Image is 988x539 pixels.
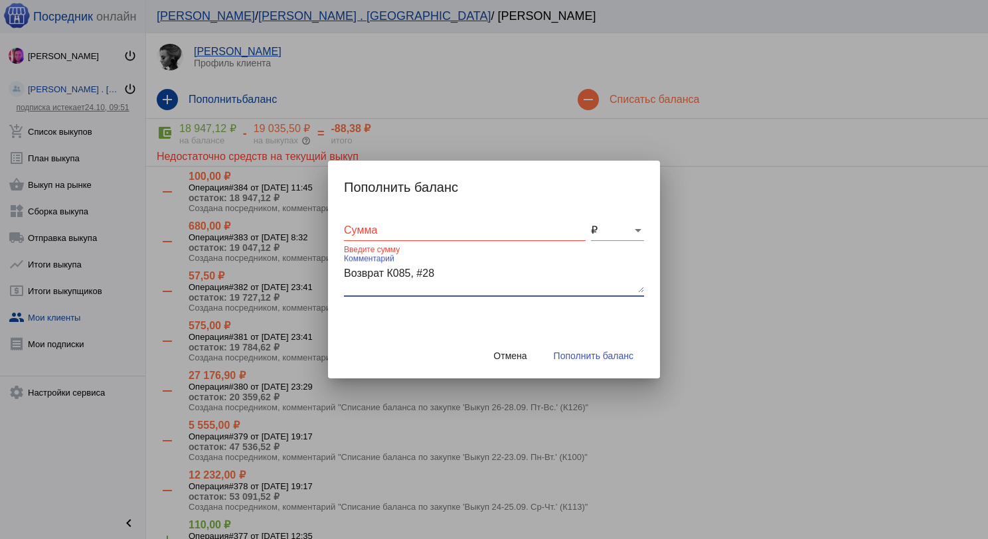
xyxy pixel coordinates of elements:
[344,246,586,255] mat-error: Введите сумму
[554,350,633,361] span: Пополнить баланс
[543,344,644,368] button: Пополнить баланс
[591,224,598,236] span: ₽
[483,344,537,368] button: Отмена
[493,350,527,361] span: Отмена
[344,177,644,198] h2: Пополнить баланс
